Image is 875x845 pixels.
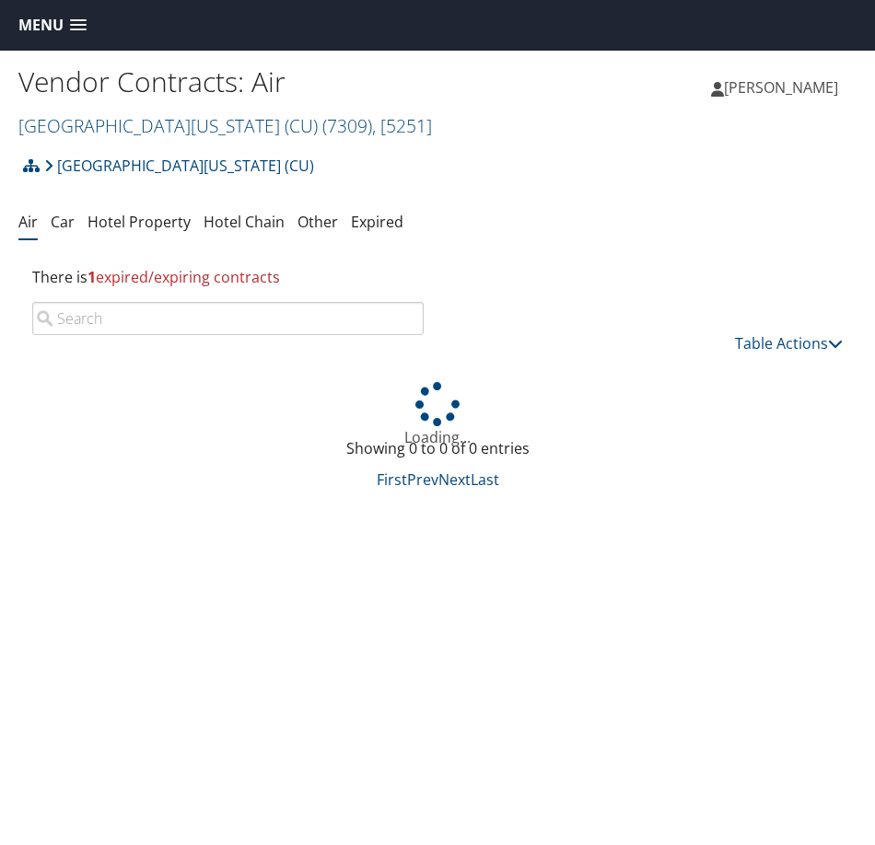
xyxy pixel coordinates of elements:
a: Air [18,212,38,232]
a: Hotel Property [87,212,191,232]
a: [GEOGRAPHIC_DATA][US_STATE] (CU) [44,147,314,184]
span: Menu [18,17,64,34]
a: Next [438,469,471,490]
a: Last [471,469,499,490]
a: Table Actions [735,333,843,353]
a: Expired [351,212,403,232]
span: , [ 5251 ] [372,113,432,138]
div: Showing 0 to 0 of 0 entries [32,437,843,469]
a: [GEOGRAPHIC_DATA][US_STATE] (CU) [18,113,432,138]
a: Other [297,212,338,232]
a: Menu [9,10,96,41]
input: Search [32,302,424,335]
strong: 1 [87,267,96,287]
span: ( 7309 ) [322,113,372,138]
span: [PERSON_NAME] [724,77,838,98]
a: [PERSON_NAME] [711,60,857,115]
h1: Vendor Contracts: Air [18,63,437,101]
a: Car [51,212,75,232]
div: Loading... [18,382,857,448]
a: First [377,469,407,490]
div: There is [18,252,857,302]
a: Prev [407,469,438,490]
a: Hotel Chain [204,212,285,232]
span: expired/expiring contracts [87,267,280,287]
